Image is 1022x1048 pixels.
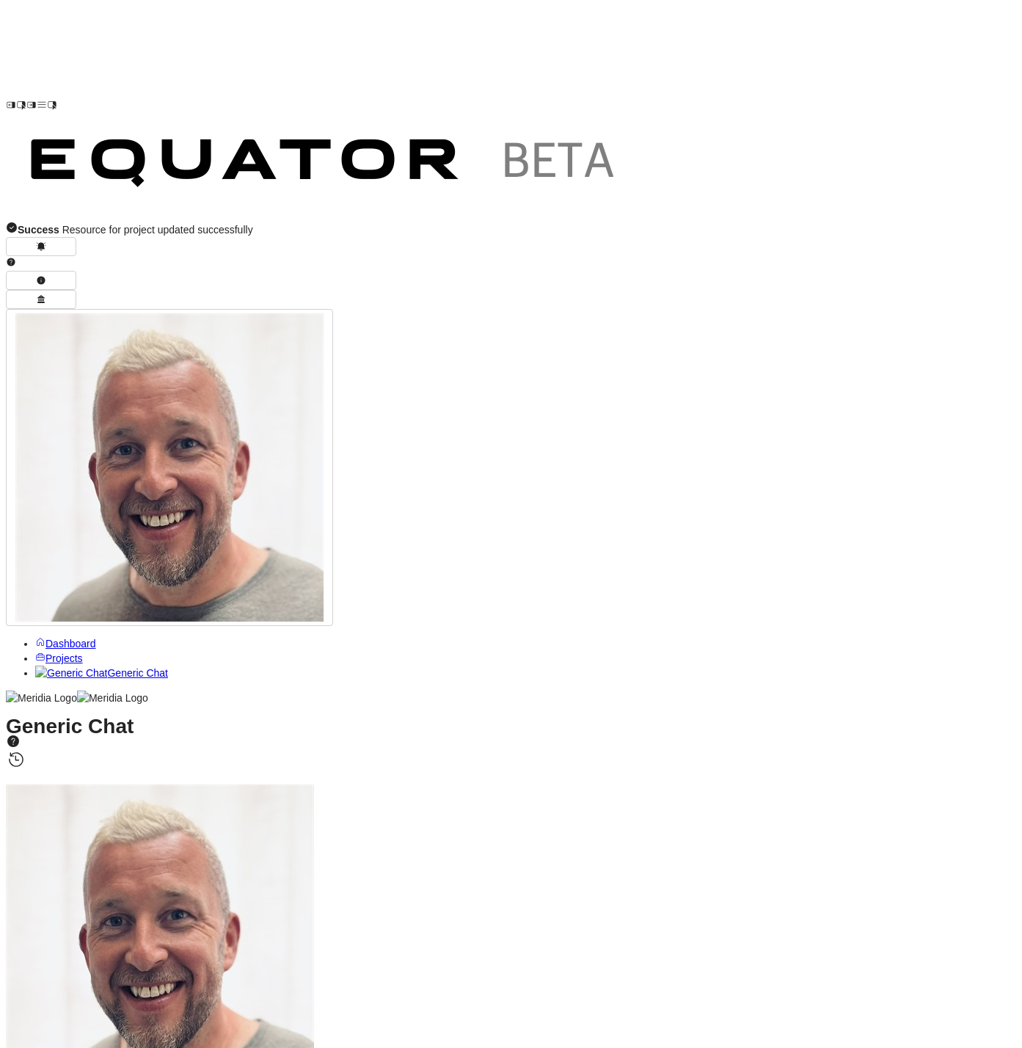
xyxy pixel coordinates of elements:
img: Generic Chat [35,666,107,680]
img: Meridia Logo [77,691,148,705]
img: Customer Logo [57,6,696,110]
span: Projects [45,652,83,664]
h1: Generic Chat [6,719,1016,771]
strong: Success [18,224,59,236]
span: Generic Chat [107,667,167,679]
a: Projects [35,652,83,664]
a: Dashboard [35,638,96,649]
img: Meridia Logo [6,691,77,705]
a: Generic ChatGeneric Chat [35,667,168,679]
img: Customer Logo [6,114,644,218]
span: Resource for project updated successfully [18,224,253,236]
span: Dashboard [45,638,96,649]
img: Profile Icon [15,313,324,622]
